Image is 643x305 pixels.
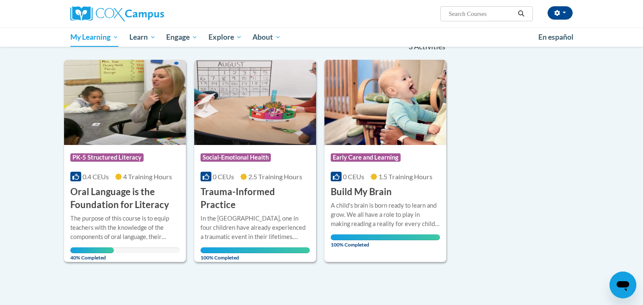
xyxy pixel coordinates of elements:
[331,201,440,229] div: A child's brain is born ready to learn and grow. We all have a role to play in making reading a r...
[213,173,234,180] span: 0 CEUs
[70,6,164,21] img: Cox Campus
[548,6,573,20] button: Account Settings
[247,28,287,47] a: About
[194,60,316,145] img: Course Logo
[65,28,124,47] a: My Learning
[324,60,446,145] img: Course Logo
[70,153,144,162] span: PK-5 Structured Literacy
[70,6,229,21] a: Cox Campus
[64,60,186,262] a: Course LogoPK-5 Structured Literacy0.4 CEUs4 Training Hours Oral Language is the Foundation for L...
[343,173,364,180] span: 0 CEUs
[70,247,114,261] span: 40% Completed
[331,186,392,198] h3: Build My Brain
[70,186,180,211] h3: Oral Language is the Foundation for Literacy
[252,32,281,42] span: About
[201,247,310,253] div: Your progress
[324,60,446,262] a: Course LogoEarly Care and Learning0 CEUs1.5 Training Hours Build My BrainA child's brain is born ...
[378,173,432,180] span: 1.5 Training Hours
[166,32,198,42] span: Engage
[331,153,401,162] span: Early Care and Learning
[448,9,515,19] input: Search Courses
[538,33,574,41] span: En español
[331,234,440,240] div: Your progress
[610,272,636,298] iframe: Button to launch messaging window
[201,153,271,162] span: Social-Emotional Health
[82,173,109,180] span: 0.4 CEUs
[248,173,302,180] span: 2.5 Training Hours
[129,32,156,42] span: Learn
[203,28,247,47] a: Explore
[201,247,310,261] span: 100% Completed
[194,60,316,262] a: Course LogoSocial-Emotional Health0 CEUs2.5 Training Hours Trauma-Informed PracticeIn the [GEOGRA...
[70,247,114,253] div: Your progress
[161,28,203,47] a: Engage
[331,234,440,248] span: 100% Completed
[70,32,118,42] span: My Learning
[64,60,186,145] img: Course Logo
[123,173,172,180] span: 4 Training Hours
[208,32,242,42] span: Explore
[124,28,161,47] a: Learn
[515,9,527,19] button: Search
[533,28,579,46] a: En español
[201,186,310,211] h3: Trauma-Informed Practice
[201,214,310,241] div: In the [GEOGRAPHIC_DATA], one in four children have already experienced a traumatic event in thei...
[58,28,585,47] div: Main menu
[70,214,180,241] div: The purpose of this course is to equip teachers with the knowledge of the components of oral lang...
